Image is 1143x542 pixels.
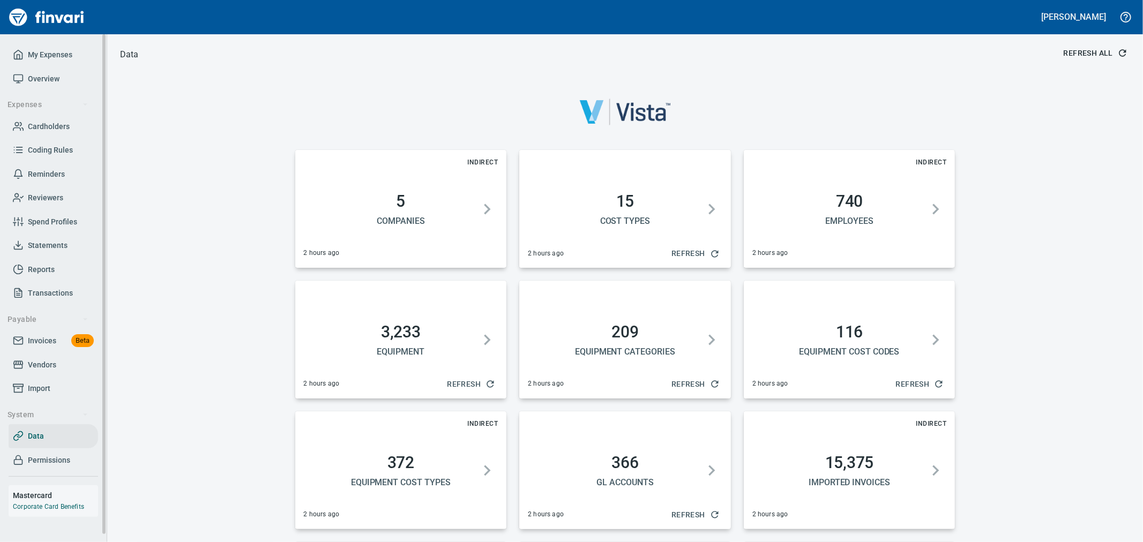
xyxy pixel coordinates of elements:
[757,215,943,227] h5: Employees
[9,234,98,258] a: Statements
[304,310,498,370] button: 3,233Equipment
[9,281,98,305] a: Transactions
[1059,43,1130,63] button: Refresh All
[757,346,943,357] h5: Equipment Cost Codes
[28,120,70,133] span: Cardholders
[532,453,718,472] h2: 366
[308,215,494,227] h5: Companies
[9,424,98,448] a: Data
[9,67,98,91] a: Overview
[28,48,72,62] span: My Expenses
[304,248,340,259] span: 2 hours ago
[308,192,494,211] h2: 5
[28,263,55,276] span: Reports
[752,509,788,520] span: 2 hours ago
[28,144,73,157] span: Coding Rules
[9,43,98,67] a: My Expenses
[671,508,718,522] span: Refresh
[28,358,56,372] span: Vendors
[463,418,502,429] span: Indirect
[757,192,943,211] h2: 740
[671,378,718,391] span: Refresh
[28,334,56,348] span: Invoices
[28,215,77,229] span: Spend Profiles
[120,48,139,61] nav: breadcrumb
[28,191,63,205] span: Reviewers
[28,454,70,467] span: Permissions
[667,505,722,525] button: Refresh
[9,329,98,353] a: InvoicesBeta
[532,192,718,211] h2: 15
[28,168,65,181] span: Reminders
[308,453,494,472] h2: 372
[757,322,943,342] h2: 116
[9,377,98,401] a: Import
[6,4,87,30] img: Finvari
[308,322,494,342] h2: 3,233
[532,477,718,488] h5: GL Accounts
[28,430,44,443] span: Data
[8,408,88,421] span: System
[896,378,943,391] span: Refresh
[892,374,947,394] button: Refresh
[912,418,951,429] span: Indirect
[3,95,93,115] button: Expenses
[8,313,88,326] span: Payable
[532,215,718,227] h5: Cost Types
[752,440,947,501] button: 15,375Imported Invoices
[528,310,722,370] button: 209Equipment Categories
[9,258,98,282] a: Reports
[1039,9,1109,25] button: [PERSON_NAME]
[28,72,59,86] span: Overview
[13,490,98,501] h6: Mastercard
[304,440,498,501] button: 372Equipment Cost Types
[9,210,98,234] a: Spend Profiles
[9,162,98,186] a: Reminders
[667,374,722,394] button: Refresh
[757,477,943,488] h5: Imported Invoices
[757,453,943,472] h2: 15,375
[308,346,494,357] h5: Equipment
[528,249,564,259] span: 2 hours ago
[532,322,718,342] h2: 209
[528,440,722,501] button: 366GL Accounts
[304,179,498,239] button: 5Companies
[28,287,73,300] span: Transactions
[9,186,98,210] a: Reviewers
[528,509,564,520] span: 2 hours ago
[752,310,947,370] button: 116Equipment Cost Codes
[752,179,947,239] button: 740Employees
[308,477,494,488] h5: Equipment Cost Types
[304,509,340,520] span: 2 hours ago
[28,382,50,395] span: Import
[9,353,98,377] a: Vendors
[752,379,788,389] span: 2 hours ago
[9,138,98,162] a: Coding Rules
[28,239,68,252] span: Statements
[13,503,84,510] a: Corporate Card Benefits
[1064,47,1126,60] span: Refresh All
[463,157,502,168] span: Indirect
[443,374,498,394] button: Refresh
[752,248,788,259] span: 2 hours ago
[9,448,98,472] a: Permissions
[667,244,722,264] button: Refresh
[304,379,340,389] span: 2 hours ago
[671,247,718,260] span: Refresh
[912,157,951,168] span: Indirect
[71,335,94,347] span: Beta
[532,346,718,357] h5: Equipment Categories
[528,379,564,389] span: 2 hours ago
[8,98,88,111] span: Expenses
[9,115,98,139] a: Cardholders
[120,48,139,61] p: Data
[3,405,93,425] button: System
[1042,11,1106,22] h5: [PERSON_NAME]
[528,179,722,239] button: 15Cost Types
[3,310,93,329] button: Payable
[447,378,494,391] span: Refresh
